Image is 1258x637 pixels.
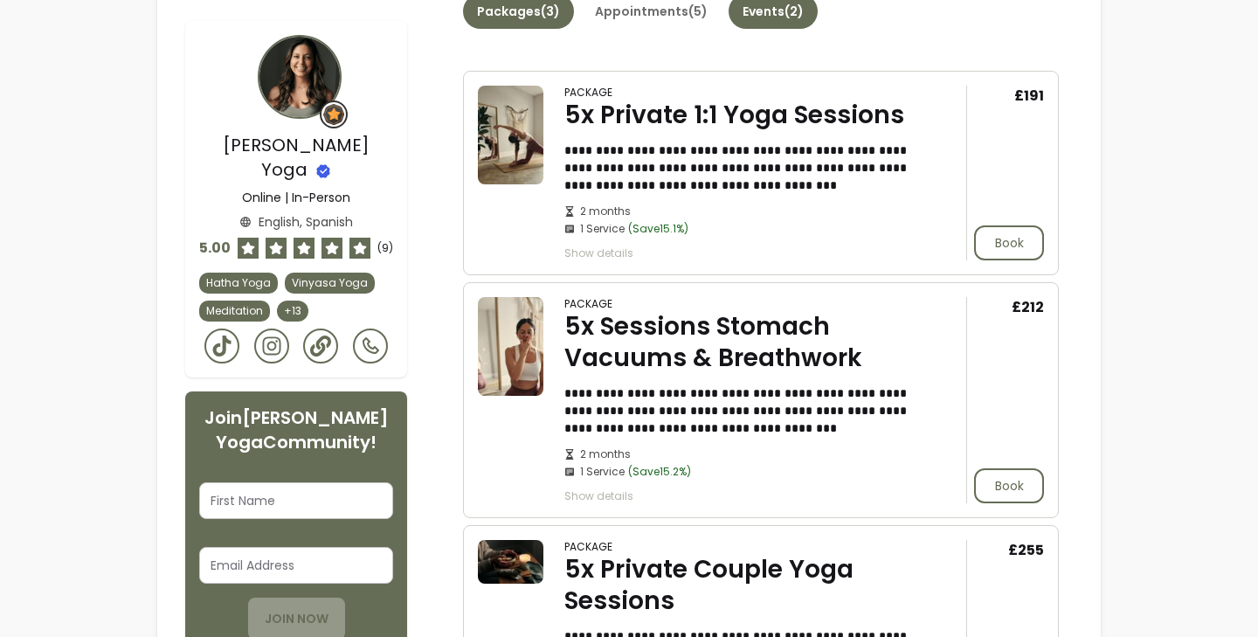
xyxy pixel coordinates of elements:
[280,304,305,318] span: + 13
[292,275,368,290] span: Vinyasa Yoga
[564,86,612,100] div: Package
[974,468,1044,503] button: Book
[323,104,344,125] img: Grow
[966,86,1044,260] div: £191
[478,540,543,584] img: 5x Private Couple Yoga Sessions
[199,238,231,259] span: 5.00
[223,133,370,182] span: [PERSON_NAME] Yoga
[564,297,612,311] div: Package
[564,100,917,131] div: 5x Private 1:1 Yoga Sessions
[564,540,612,554] div: Package
[199,405,393,454] h6: Join [PERSON_NAME] Yoga Community!
[211,492,382,509] input: First Name
[377,241,393,255] span: ( 9 )
[478,86,543,184] img: 5x Private 1:1 Yoga Sessions
[258,35,342,119] img: Provider image
[580,465,917,479] span: 1 Service
[564,246,917,260] span: Show details
[966,297,1044,503] div: £212
[478,297,543,396] img: 5x Sessions Stomach Vacuums & Breathwork
[628,464,691,479] span: (Save 15.2 %)
[211,557,382,574] input: Email Address
[974,225,1044,260] button: Book
[564,311,917,374] div: 5x Sessions Stomach Vacuums & Breathwork
[580,447,917,461] span: 2 months
[564,554,917,617] div: 5x Private Couple Yoga Sessions
[580,222,917,236] span: 1 Service
[239,213,353,231] div: English, Spanish
[242,189,350,206] p: Online | In-Person
[206,275,271,290] span: Hatha Yoga
[628,221,688,236] span: (Save 15.1 %)
[206,303,263,318] span: Meditation
[564,489,917,503] span: Show details
[580,204,917,218] span: 2 months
